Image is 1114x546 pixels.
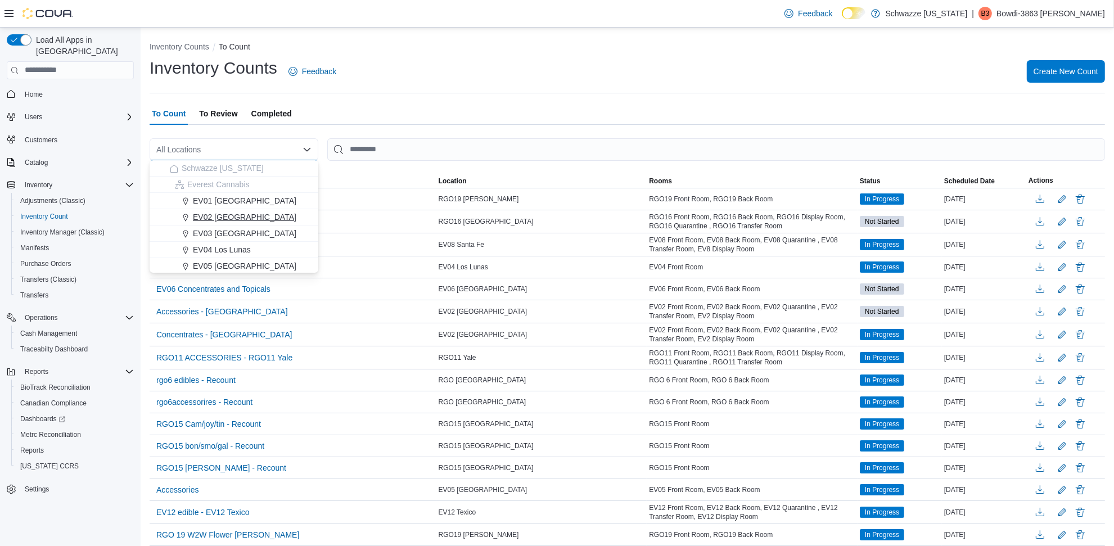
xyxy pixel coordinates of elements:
[780,2,837,25] a: Feedback
[647,395,858,409] div: RGO 6 Front Room, RGO 6 Back Room
[156,484,199,495] span: Accessories
[16,428,85,441] a: Metrc Reconciliation
[11,209,138,224] button: Inventory Count
[647,501,858,524] div: EV12 Front Room, EV12 Back Room, EV12 Quarantine , EV12 Transfer Room, EV12 Display Room
[647,373,858,387] div: RGO 6 Front Room, RGO 6 Back Room
[20,345,88,354] span: Traceabilty Dashboard
[1056,303,1069,320] button: Edit count details
[942,461,1026,475] div: [DATE]
[327,138,1105,161] input: This is a search bar. After typing your query, hit enter to filter the results lower in the page.
[16,444,48,457] a: Reports
[865,530,899,540] span: In Progress
[798,8,832,19] span: Feedback
[150,225,318,242] button: EV03 [GEOGRAPHIC_DATA]
[865,306,899,317] span: Not Started
[1056,526,1069,543] button: Edit count details
[860,374,904,386] span: In Progress
[16,459,134,473] span: Washington CCRS
[942,238,1026,251] div: [DATE]
[978,7,992,20] div: Bowdi-3863 Thompson
[11,272,138,287] button: Transfers (Classic)
[860,261,904,273] span: In Progress
[187,179,250,190] span: Everest Cannabis
[25,112,42,121] span: Users
[11,326,138,341] button: Cash Management
[1056,191,1069,207] button: Edit count details
[16,273,81,286] a: Transfers (Classic)
[865,194,899,204] span: In Progress
[11,256,138,272] button: Purchase Orders
[150,242,318,258] button: EV04 Los Lunas
[182,163,264,174] span: Schwazze [US_STATE]
[1029,176,1053,185] span: Actions
[20,329,77,338] span: Cash Management
[942,373,1026,387] div: [DATE]
[439,376,526,385] span: RGO [GEOGRAPHIC_DATA]
[439,485,527,494] span: EV05 [GEOGRAPHIC_DATA]
[251,102,292,125] span: Completed
[193,260,296,272] span: EV05 [GEOGRAPHIC_DATA]
[303,145,312,154] button: Close list of options
[1074,282,1087,296] button: Delete
[439,508,476,517] span: EV12 Texico
[20,212,68,221] span: Inventory Count
[25,313,58,322] span: Operations
[20,156,52,169] button: Catalog
[647,528,858,542] div: RGO19 Front Room, RGO19 Back Room
[860,418,904,430] span: In Progress
[20,365,134,378] span: Reports
[439,177,467,186] span: Location
[1074,439,1087,453] button: Delete
[1034,66,1098,77] span: Create New Count
[439,307,527,316] span: EV02 [GEOGRAPHIC_DATA]
[942,328,1026,341] div: [DATE]
[1074,461,1087,475] button: Delete
[1074,528,1087,542] button: Delete
[16,225,109,239] a: Inventory Manager (Classic)
[156,396,252,408] span: rgo6accessorires - Recount
[150,42,209,51] button: Inventory Counts
[2,109,138,125] button: Users
[11,411,138,427] a: Dashboards
[20,110,134,124] span: Users
[20,482,134,496] span: Settings
[20,430,81,439] span: Metrc Reconciliation
[20,311,62,324] button: Operations
[152,481,203,498] button: Accessories
[16,327,82,340] a: Cash Management
[152,326,296,343] button: Concentrates - [GEOGRAPHIC_DATA]
[20,110,47,124] button: Users
[152,102,186,125] span: To Count
[156,374,236,386] span: rgo6 edibles - Recount
[858,174,942,188] button: Status
[860,239,904,250] span: In Progress
[20,228,105,237] span: Inventory Manager (Classic)
[25,136,57,145] span: Customers
[647,260,858,274] div: EV04 Front Room
[152,504,254,521] button: EV12 edible - EV12 Texico
[156,306,288,317] span: Accessories - [GEOGRAPHIC_DATA]
[20,133,134,147] span: Customers
[647,174,858,188] button: Rooms
[16,257,134,270] span: Purchase Orders
[11,287,138,303] button: Transfers
[647,346,858,369] div: RGO11 Front Room, RGO11 Back Room, RGO11 Display Room, RGO11 Quarantine , RGO11 Transfer Room
[865,353,899,363] span: In Progress
[1074,506,1087,519] button: Delete
[152,372,240,389] button: rgo6 edibles - Recount
[1056,281,1069,297] button: Edit count details
[16,210,73,223] a: Inventory Count
[860,529,904,540] span: In Progress
[20,87,134,101] span: Home
[942,528,1026,542] div: [DATE]
[865,284,899,294] span: Not Started
[2,310,138,326] button: Operations
[20,275,76,284] span: Transfers (Classic)
[20,311,134,324] span: Operations
[439,419,534,428] span: RGO15 [GEOGRAPHIC_DATA]
[16,210,134,223] span: Inventory Count
[842,7,865,19] input: Dark Mode
[20,446,44,455] span: Reports
[1056,326,1069,343] button: Edit count details
[20,399,87,408] span: Canadian Compliance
